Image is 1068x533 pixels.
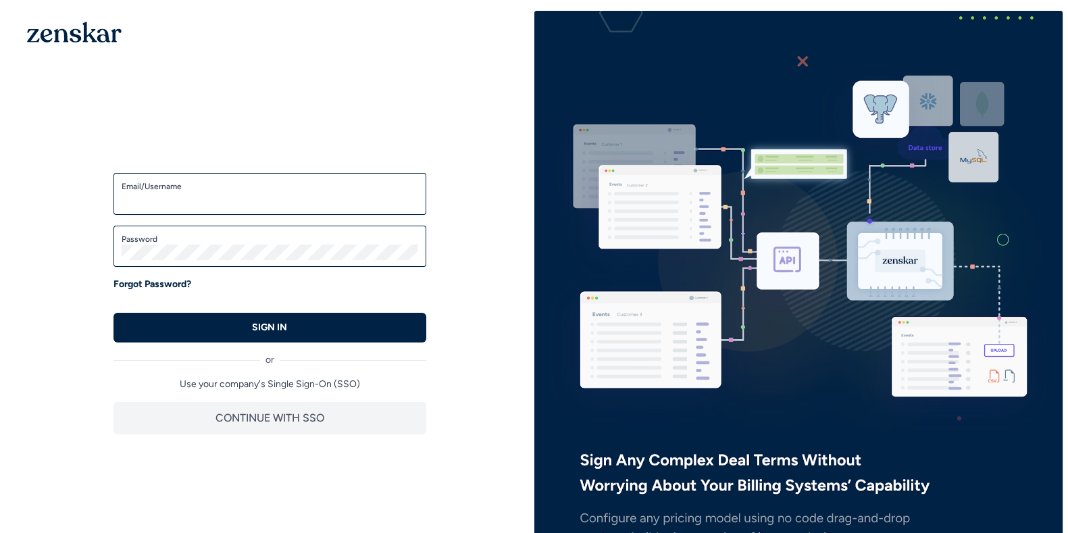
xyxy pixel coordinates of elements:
[113,378,426,391] p: Use your company's Single Sign-On (SSO)
[252,321,287,334] p: SIGN IN
[113,278,191,291] a: Forgot Password?
[27,22,122,43] img: 1OGAJ2xQqyY4LXKgY66KYq0eOWRCkrZdAb3gUhuVAqdWPZE9SRJmCz+oDMSn4zDLXe31Ii730ItAGKgCKgCCgCikA4Av8PJUP...
[113,313,426,342] button: SIGN IN
[113,402,426,434] button: CONTINUE WITH SSO
[122,181,418,192] label: Email/Username
[113,342,426,367] div: or
[122,234,418,245] label: Password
